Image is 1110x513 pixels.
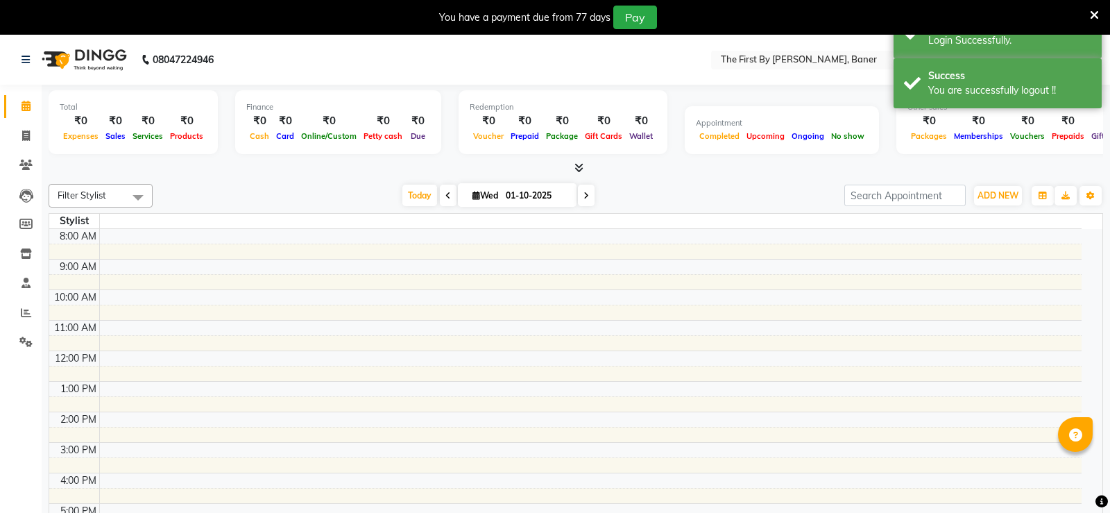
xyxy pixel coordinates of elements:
div: ₹0 [273,113,298,129]
span: Completed [696,131,743,141]
button: Pay [613,6,657,29]
div: ₹0 [166,113,207,129]
span: Prepaids [1048,131,1088,141]
div: 9:00 AM [57,260,99,274]
div: ₹0 [129,113,166,129]
span: ADD NEW [977,190,1018,201]
div: Success [928,69,1091,83]
div: ₹0 [581,113,626,129]
div: ₹0 [950,113,1007,129]
span: Vouchers [1007,131,1048,141]
span: Prepaid [507,131,543,141]
div: 11:00 AM [51,321,99,335]
span: Card [273,131,298,141]
div: Redemption [470,101,656,113]
div: ₹0 [1007,113,1048,129]
div: 1:00 PM [58,382,99,396]
div: 10:00 AM [51,290,99,305]
div: ₹0 [246,113,273,129]
div: Finance [246,101,430,113]
span: Services [129,131,166,141]
span: Filter Stylist [58,190,106,201]
img: logo [35,40,130,79]
div: ₹0 [360,113,406,129]
span: Package [543,131,581,141]
span: Voucher [470,131,507,141]
div: 4:00 PM [58,473,99,488]
span: Wed [469,190,502,201]
span: Due [407,131,429,141]
div: ₹0 [626,113,656,129]
span: Memberships [950,131,1007,141]
div: ₹0 [1048,113,1088,129]
div: ₹0 [298,113,360,129]
div: ₹0 [406,113,430,129]
div: 2:00 PM [58,412,99,427]
div: ₹0 [507,113,543,129]
div: Stylist [49,214,99,228]
span: Ongoing [788,131,828,141]
div: ₹0 [543,113,581,129]
span: Petty cash [360,131,406,141]
div: ₹0 [470,113,507,129]
span: No show [828,131,868,141]
span: Today [402,185,437,206]
button: ADD NEW [974,186,1022,205]
div: Appointment [696,117,868,129]
input: 2025-10-01 [502,185,571,206]
span: Sales [102,131,129,141]
span: Products [166,131,207,141]
div: 8:00 AM [57,229,99,244]
div: ₹0 [907,113,950,129]
div: You have a payment due from 77 days [439,10,610,25]
span: Packages [907,131,950,141]
span: Wallet [626,131,656,141]
div: Total [60,101,207,113]
span: Gift Cards [581,131,626,141]
div: 3:00 PM [58,443,99,457]
span: Expenses [60,131,102,141]
span: Online/Custom [298,131,360,141]
div: 12:00 PM [52,351,99,366]
input: Search Appointment [844,185,966,206]
b: 08047224946 [153,40,214,79]
div: ₹0 [60,113,102,129]
div: ₹0 [102,113,129,129]
div: Login Successfully. [928,33,1091,48]
div: You are successfully logout !! [928,83,1091,98]
span: Upcoming [743,131,788,141]
span: Cash [246,131,273,141]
